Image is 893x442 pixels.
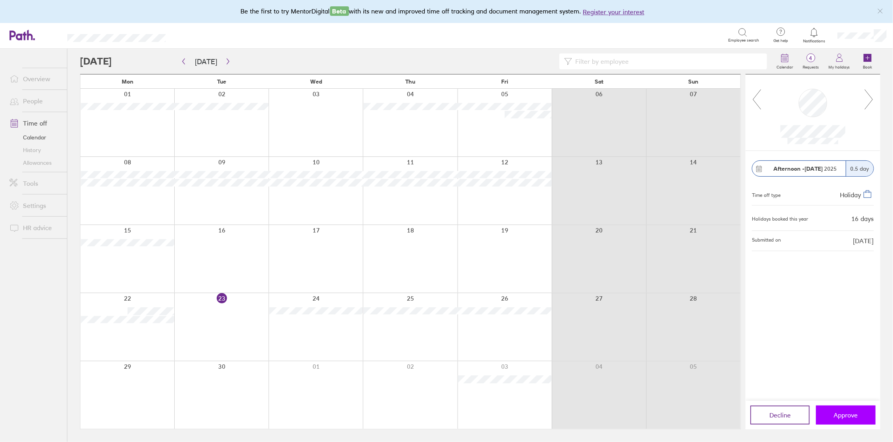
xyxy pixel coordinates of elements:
a: Tools [3,175,67,191]
span: Holiday [840,191,861,199]
label: Calendar [772,63,798,70]
a: Calendar [3,131,67,144]
a: My holidays [824,49,855,74]
span: Fri [501,78,508,85]
input: Filter by employee [572,54,762,69]
span: Tue [218,78,227,85]
div: Time off type [752,189,780,199]
span: Sat [595,78,603,85]
div: 0.5 day [846,161,874,176]
div: Search [187,31,207,38]
a: Overview [3,71,67,87]
span: Mon [122,78,134,85]
a: Calendar [772,49,798,74]
a: Time off [3,115,67,131]
a: Book [855,49,880,74]
strong: Afternoon - [773,165,805,172]
a: People [3,93,67,109]
span: Thu [406,78,416,85]
a: History [3,144,67,156]
span: Submitted on [752,237,781,244]
button: Register your interest [583,7,645,17]
span: Notifications [801,39,827,44]
button: Approve [816,406,876,425]
a: Allowances [3,156,67,169]
div: Holidays booked this year [752,216,808,222]
a: Settings [3,198,67,213]
span: Decline [769,412,791,419]
div: Be the first to try MentorDigital with its new and improved time off tracking and document manage... [241,6,653,17]
span: Beta [330,6,349,16]
span: 4 [798,55,824,61]
span: [DATE] [853,237,874,244]
strong: [DATE] [805,165,822,172]
a: 4Requests [798,49,824,74]
label: Book [859,63,877,70]
span: Approve [834,412,858,419]
label: Requests [798,63,824,70]
button: [DATE] [189,55,223,68]
span: Sun [688,78,698,85]
a: HR advice [3,220,67,236]
span: 2025 [773,166,837,172]
div: 16 days [852,215,874,222]
label: My holidays [824,63,855,70]
span: Employee search [728,38,759,43]
span: Wed [310,78,322,85]
a: Notifications [801,27,827,44]
button: Decline [750,406,810,425]
span: Get help [768,38,794,43]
